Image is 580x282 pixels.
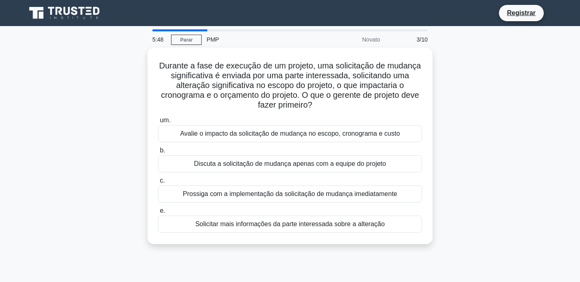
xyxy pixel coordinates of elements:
font: Parar [180,37,193,43]
font: Avalie o impacto da solicitação de mudança no escopo, cronograma e custo [180,130,400,137]
div: 5:48 [147,31,171,48]
font: b. [160,147,165,154]
a: Parar [171,35,202,45]
font: Discuta a solicitação de mudança apenas com a equipe do projeto [194,160,386,167]
font: Durante a fase de execução de um projeto, uma solicitação de mudança significativa é enviada por ... [159,61,421,109]
font: e. [160,207,165,214]
font: PMP [207,36,219,43]
font: 3/10 [417,36,428,43]
font: um. [160,117,171,123]
font: Prossiga com a implementação da solicitação de mudança imediatamente [183,190,398,197]
a: Registrar [502,8,540,18]
font: Novato [362,36,380,43]
font: Registrar [507,9,536,16]
font: Solicitar mais informações da parte interessada sobre a alteração [195,220,384,227]
font: c. [160,177,165,184]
